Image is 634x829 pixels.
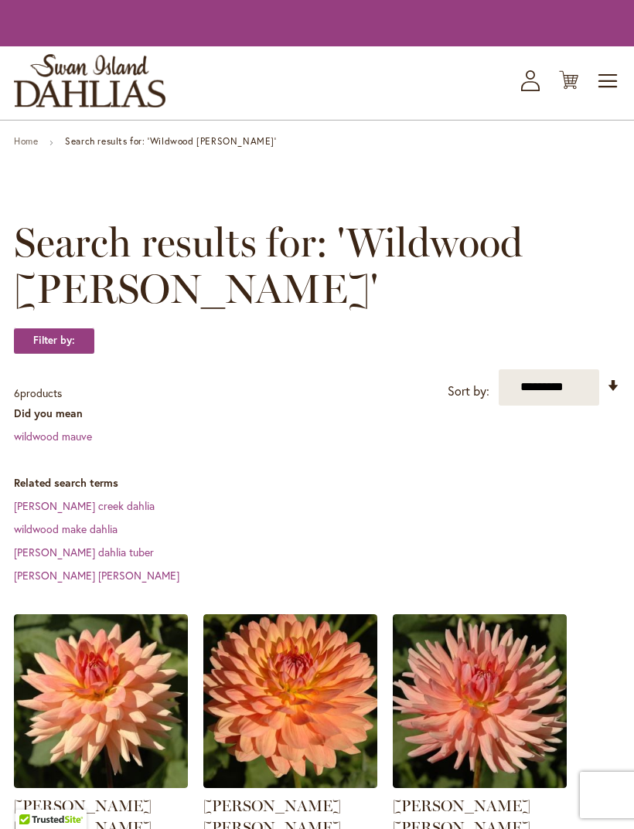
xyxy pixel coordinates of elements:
strong: Search results for: 'Wildwood [PERSON_NAME]' [65,135,276,147]
a: [PERSON_NAME] creek dahlia [14,498,155,513]
img: Mary Jo [14,614,188,788]
strong: Filter by: [14,328,94,354]
a: Home [14,135,38,147]
a: GABRIELLE MARIE [203,776,377,791]
a: HEATHER MARIE [393,776,567,791]
a: wildwood mauve [14,429,92,443]
dt: Did you mean [14,406,620,421]
dt: Related search terms [14,475,620,491]
span: Search results for: 'Wildwood [PERSON_NAME]' [14,219,620,312]
p: products [14,381,62,406]
img: HEATHER MARIE [393,614,567,788]
span: 6 [14,386,20,400]
img: GABRIELLE MARIE [203,614,377,788]
a: wildwood make dahlia [14,522,118,536]
a: store logo [14,54,165,107]
label: Sort by: [448,377,489,406]
a: [PERSON_NAME] dahlia tuber [14,545,154,559]
a: Mary Jo [14,776,188,791]
a: [PERSON_NAME] [PERSON_NAME] [14,568,179,583]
